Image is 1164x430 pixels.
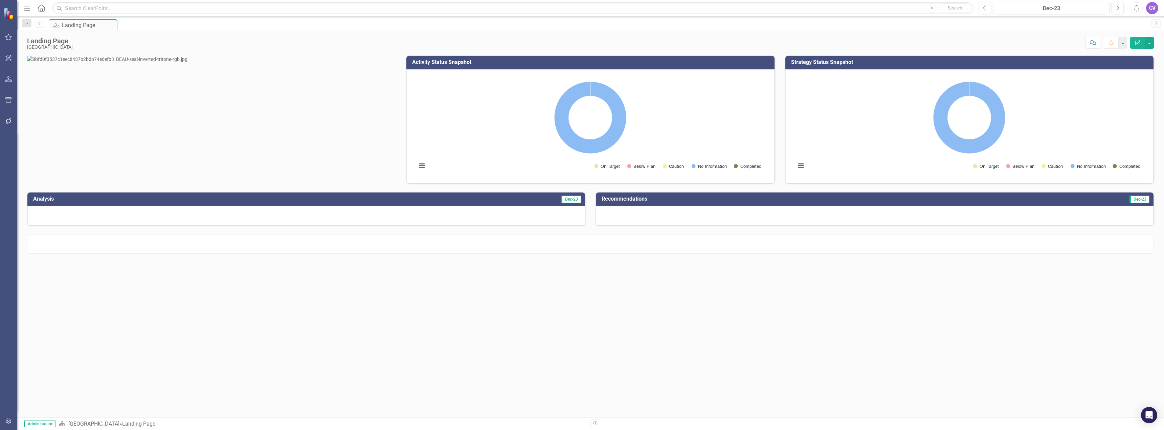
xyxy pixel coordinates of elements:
button: Show On Target [973,164,999,169]
span: Dec-23 [1129,196,1149,203]
text: No Information [1077,164,1106,169]
text: Caution [1048,164,1063,169]
div: Landing Page [122,421,155,427]
svg: Interactive chart [413,75,767,176]
button: Dec-23 [993,2,1110,14]
button: Show Caution [1042,164,1063,169]
path: No Information, 282. [554,82,626,154]
button: Show Completed [1113,164,1140,169]
img: 8bfd0f3537c1eec8437b2bdb74e6efb3_BEAU-seal-inverted-tritone-rgb.jpg [27,56,187,63]
button: View chart menu, Chart [796,161,806,171]
path: No Information, 53. [933,82,1005,154]
h3: Activity Status Snapshot [412,59,771,65]
text: No Information [698,164,727,169]
button: Search [938,3,972,13]
div: Open Intercom Messenger [1141,407,1157,423]
div: Landing Page [62,21,115,29]
button: Show Caution [663,164,684,169]
div: Landing Page [27,37,73,45]
div: » [59,420,585,428]
button: Show On Target [594,164,620,169]
span: Search [948,5,962,10]
div: Dec-23 [995,4,1107,13]
button: Show Below Plan [1006,164,1034,169]
h3: Recommendations [602,196,980,202]
h3: Strategy Status Snapshot [791,59,1150,65]
div: [GEOGRAPHIC_DATA] [27,45,73,50]
button: Show No Information [1071,164,1105,169]
div: Chart. Highcharts interactive chart. [413,75,767,176]
h3: Analysis [33,196,308,202]
button: View chart menu, Chart [417,161,427,171]
button: Show Completed [734,164,761,169]
img: ClearPoint Strategy [3,7,16,20]
button: CV [1146,2,1158,14]
button: Show Below Plan [627,164,655,169]
input: Search ClearPoint... [52,2,973,14]
a: [GEOGRAPHIC_DATA] [68,421,119,427]
text: Below Plan [633,164,655,169]
div: Chart. Highcharts interactive chart. [792,75,1146,176]
span: Administrator [24,421,55,427]
svg: Interactive chart [792,75,1146,176]
button: Show No Information [692,164,726,169]
span: Dec-23 [561,196,581,203]
text: Caution [669,164,684,169]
